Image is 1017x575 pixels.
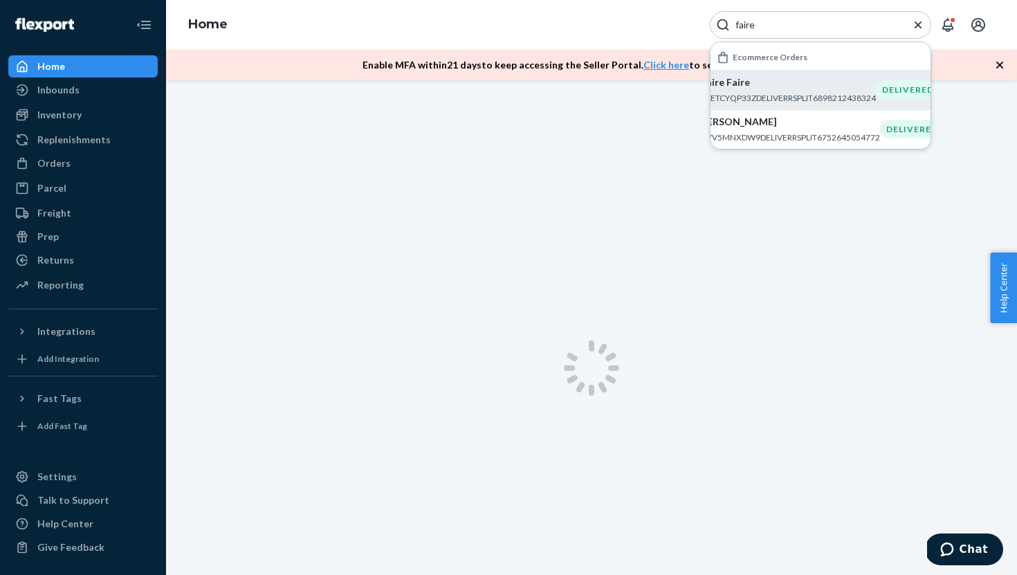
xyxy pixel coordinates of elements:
div: Integrations [37,325,95,338]
img: Flexport logo [15,18,74,32]
a: Home [8,55,158,77]
a: Add Integration [8,348,158,370]
p: #TETCYQP33ZDELIVERRSPLIT6898212438324 [701,92,876,104]
div: Add Integration [37,353,99,365]
a: Reporting [8,274,158,296]
div: Inbounds [37,83,80,97]
div: Add Fast Tag [37,420,87,432]
a: Replenishments [8,129,158,151]
a: Orders [8,152,158,174]
div: Reporting [37,278,84,292]
a: Parcel [8,177,158,199]
div: DELIVERED [876,80,940,99]
a: Freight [8,202,158,224]
div: Returns [37,253,74,267]
a: Inventory [8,104,158,126]
button: Talk to Support [8,489,158,511]
p: Enable MFA within 21 days to keep accessing the Seller Portal. to setup now. . [363,58,807,72]
a: Prep [8,226,158,248]
p: [PERSON_NAME] [697,115,880,129]
div: Orders [37,156,71,170]
a: Add Fast Tag [8,415,158,437]
p: #EYV5MNXDW9DELIVERRSPLIT6752645054772 [697,131,880,143]
a: Click here [643,59,689,71]
button: Integrations [8,320,158,343]
button: Open notifications [934,11,962,39]
h6: Ecommerce Orders [733,53,807,62]
div: Help Center [37,517,93,531]
iframe: Opens a widget where you can chat to one of our agents [927,533,1003,568]
button: Fast Tags [8,387,158,410]
div: Parcel [37,181,66,195]
div: Home [37,60,65,73]
div: Inventory [37,108,82,122]
div: Settings [37,470,77,484]
div: Prep [37,230,59,244]
button: Give Feedback [8,536,158,558]
a: Home [188,17,228,32]
div: DELIVERED [880,120,944,138]
div: Give Feedback [37,540,104,554]
div: Replenishments [37,133,111,147]
svg: Search Icon [716,18,730,32]
a: Help Center [8,513,158,535]
a: Inbounds [8,79,158,101]
div: Talk to Support [37,493,109,507]
input: Search Input [730,18,900,32]
div: Freight [37,206,71,220]
button: Open account menu [964,11,992,39]
p: Faire Faire [701,75,876,89]
button: Close Search [911,18,925,33]
a: Returns [8,249,158,271]
div: Fast Tags [37,392,82,405]
button: Help Center [990,253,1017,323]
button: Close Navigation [130,11,158,39]
ol: breadcrumbs [177,5,239,45]
a: Settings [8,466,158,488]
